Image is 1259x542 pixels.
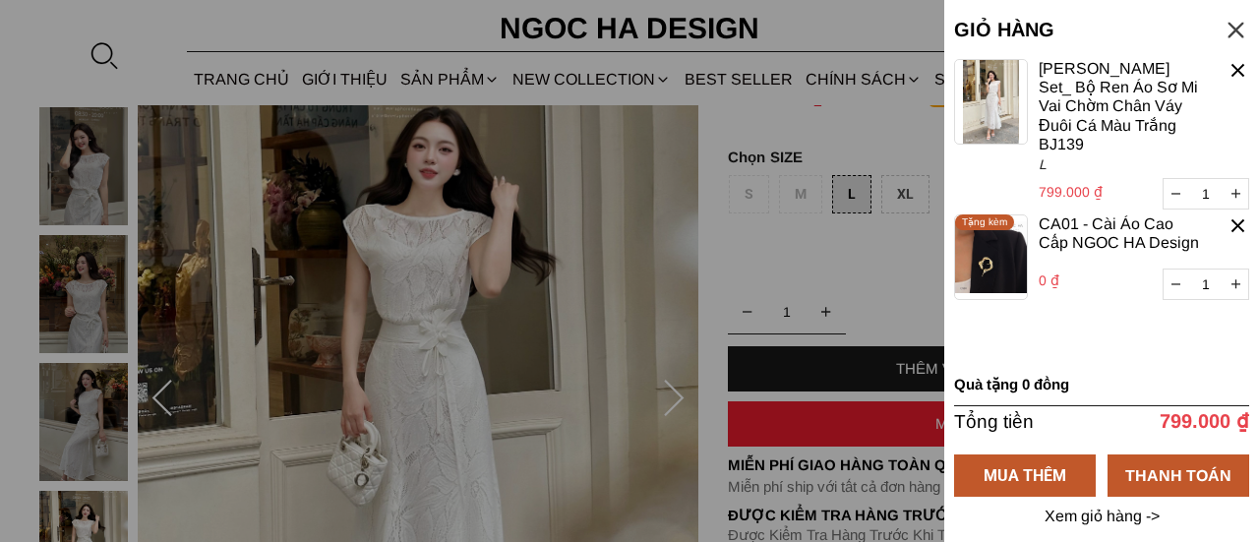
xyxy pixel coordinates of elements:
[954,463,1096,488] div: MUA THÊM
[1039,153,1205,175] p: L
[954,214,1028,300] img: jpeg.jpeg
[1164,270,1248,299] input: Quantity input
[1039,181,1200,203] p: 799.000 ₫
[954,59,1028,145] img: jpeg.jpeg
[954,411,1096,433] h6: Tổng tiền
[1108,462,1249,487] div: THANH TOÁN
[1164,179,1248,209] input: Quantity input
[1039,214,1205,252] a: CA01 - Cài Áo Cao Cấp NGOC HA Design
[955,214,1014,230] p: Tặng kèm
[1039,59,1205,153] a: [PERSON_NAME] Set_ Bộ Ren Áo Sơ Mi Vai Chờm Chân Váy Đuôi Cá Màu Trắng BJ139
[1042,508,1163,525] a: Xem giỏ hàng ->
[1039,270,1200,291] p: 0 ₫
[954,376,1249,393] h6: Quà tặng 0 đồng
[1131,409,1249,433] p: 799.000 ₫
[1108,454,1249,497] a: THANH TOÁN
[954,19,1180,41] h5: GIỎ HÀNG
